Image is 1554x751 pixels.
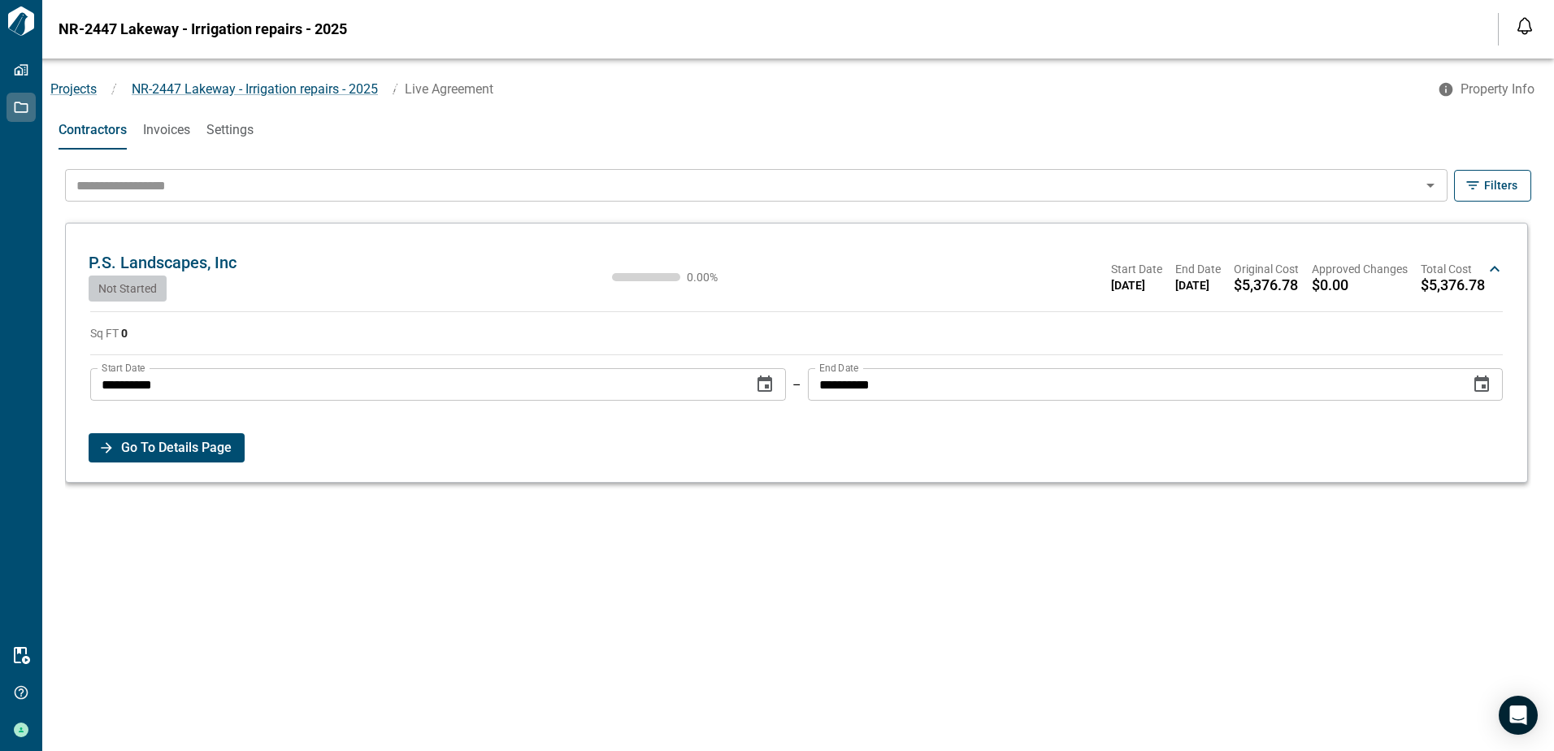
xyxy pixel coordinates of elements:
span: Invoices [143,122,190,138]
span: NR-2447 Lakeway - Irrigation repairs - 2025 [59,21,347,37]
label: Start Date [102,361,145,375]
span: Approved Changes [1312,261,1408,277]
span: Live Agreement [405,81,493,97]
span: P.S. Landscapes, Inc [89,253,237,272]
span: Start Date [1111,261,1162,277]
span: Not Started [98,282,157,295]
span: End Date [1175,261,1221,277]
a: Projects [50,81,97,97]
span: Go To Details Page [121,433,232,462]
strong: 0 [121,327,128,340]
span: Settings [206,122,254,138]
p: – [792,375,801,394]
span: $0.00 [1312,277,1348,293]
span: $5,376.78 [1234,277,1298,293]
button: Go To Details Page [89,433,245,462]
span: Contractors [59,122,127,138]
button: Open [1419,174,1442,197]
button: Property Info [1428,75,1547,104]
span: 0.00 % [687,271,736,283]
span: Property Info [1461,81,1534,98]
span: [DATE] [1175,277,1221,293]
span: [DATE] [1111,277,1162,293]
span: Sq FT [90,327,128,340]
span: Total Cost [1421,261,1485,277]
button: Filters [1454,170,1531,202]
span: Original Cost [1234,261,1299,277]
span: NR-2447 Lakeway - Irrigation repairs - 2025 [132,81,378,97]
span: $5,376.78 [1421,277,1485,293]
label: End Date [819,361,858,375]
span: Filters [1484,177,1517,193]
div: base tabs [42,111,1554,150]
nav: breadcrumb [42,80,1428,99]
div: Open Intercom Messenger [1499,696,1538,735]
div: P.S. Landscapes, IncNot Started0.00%Start Date[DATE]End Date[DATE]Original Cost$5,376.78Approved ... [82,237,1511,302]
button: Open notification feed [1512,13,1538,39]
